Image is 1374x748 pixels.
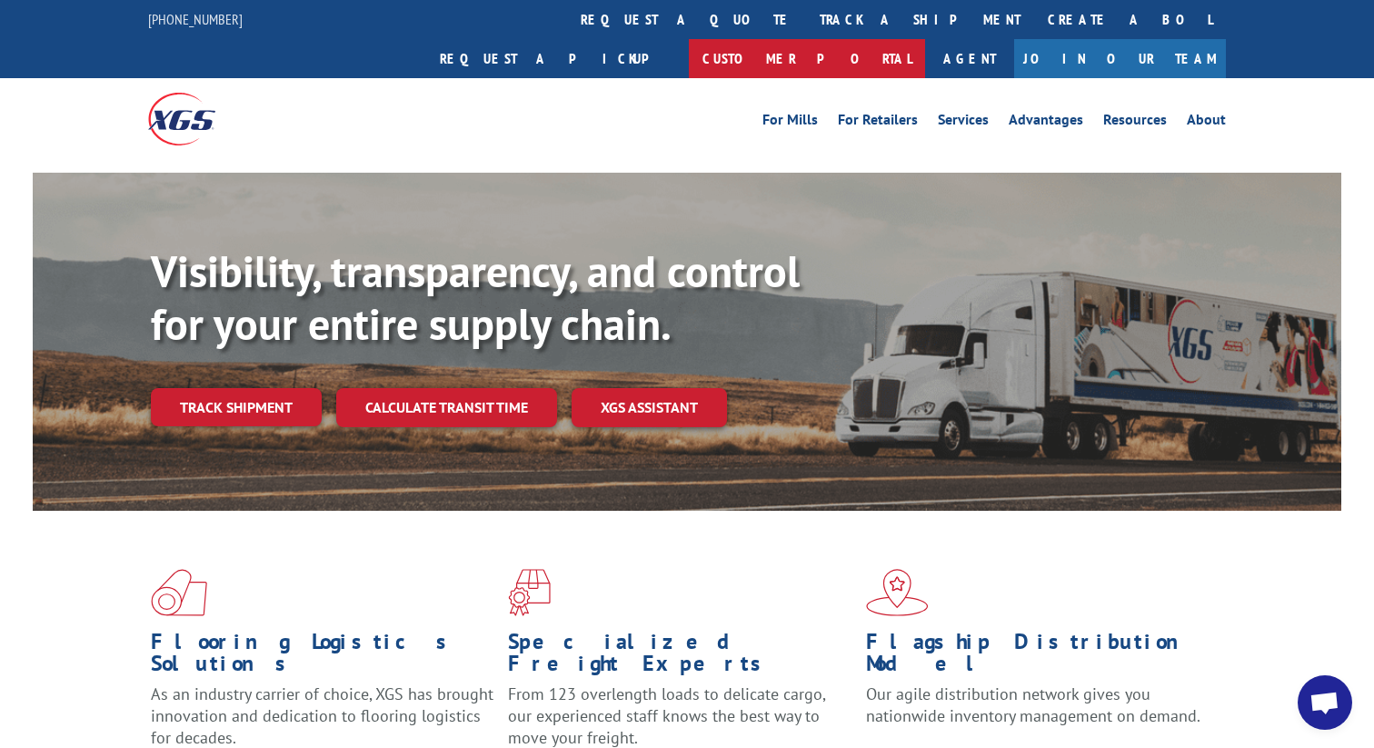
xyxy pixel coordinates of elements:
a: For Mills [762,113,818,133]
h1: Flooring Logistics Solutions [151,631,494,683]
a: Join Our Team [1014,39,1226,78]
a: Services [938,113,989,133]
a: Advantages [1009,113,1083,133]
a: Agent [925,39,1014,78]
a: Calculate transit time [336,388,557,427]
b: Visibility, transparency, and control for your entire supply chain. [151,243,800,352]
img: xgs-icon-total-supply-chain-intelligence-red [151,569,207,616]
a: Resources [1103,113,1167,133]
a: XGS ASSISTANT [572,388,727,427]
span: Our agile distribution network gives you nationwide inventory management on demand. [866,683,1200,726]
h1: Specialized Freight Experts [508,631,851,683]
div: Open chat [1298,675,1352,730]
a: Request a pickup [426,39,689,78]
a: Track shipment [151,388,322,426]
h1: Flagship Distribution Model [866,631,1210,683]
img: xgs-icon-focused-on-flooring-red [508,569,551,616]
span: As an industry carrier of choice, XGS has brought innovation and dedication to flooring logistics... [151,683,493,748]
img: xgs-icon-flagship-distribution-model-red [866,569,929,616]
a: [PHONE_NUMBER] [148,10,243,28]
a: For Retailers [838,113,918,133]
a: Customer Portal [689,39,925,78]
a: About [1187,113,1226,133]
